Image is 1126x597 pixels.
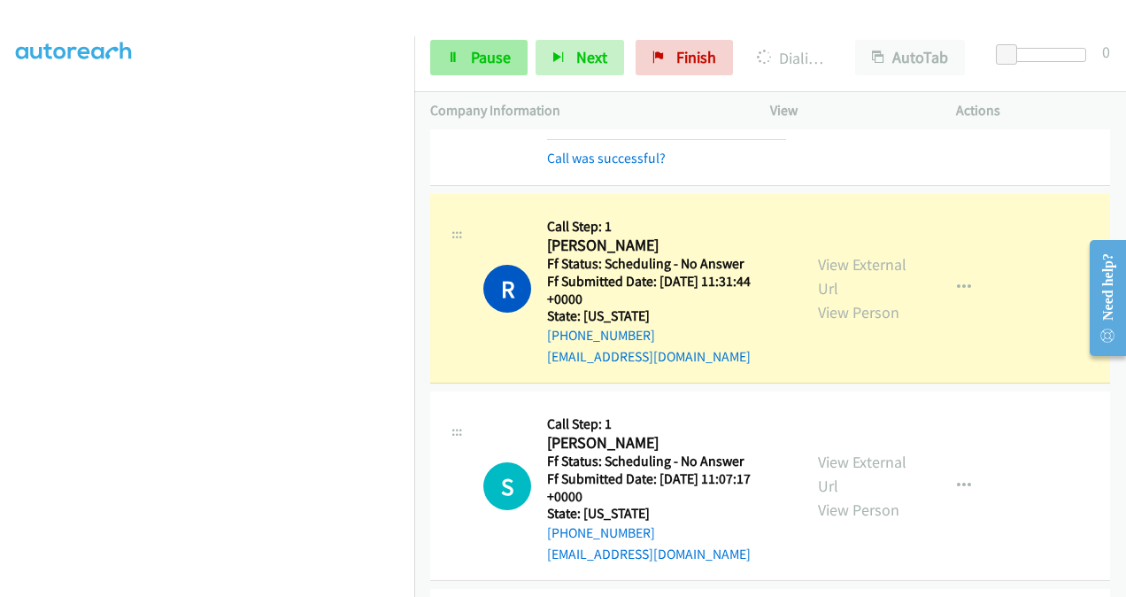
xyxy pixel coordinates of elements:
h1: R [483,265,531,313]
a: [EMAIL_ADDRESS][DOMAIN_NAME] [547,546,751,562]
h2: [PERSON_NAME] [547,433,786,454]
a: View Person [818,302,899,322]
span: Pause [471,47,511,67]
a: Finish [636,40,733,75]
h5: Ff Submitted Date: [DATE] 11:31:44 +0000 [547,273,786,307]
a: [EMAIL_ADDRESS][DOMAIN_NAME] [547,112,751,129]
button: AutoTab [855,40,965,75]
a: [PHONE_NUMBER] [547,327,655,344]
div: 0 [1102,40,1110,64]
span: Finish [676,47,716,67]
a: View External Url [818,254,906,298]
p: View [770,100,924,121]
h5: Ff Status: Scheduling - No Answer [547,453,786,470]
p: Dialing [PERSON_NAME] [757,46,823,70]
h2: [PERSON_NAME] [547,236,786,256]
a: Call was successful? [547,150,666,167]
a: [EMAIL_ADDRESS][DOMAIN_NAME] [547,348,751,365]
button: Next [536,40,624,75]
h5: Call Step: 1 [547,415,786,433]
h5: Ff Status: Scheduling - No Answer [547,255,786,273]
h5: Ff Submitted Date: [DATE] 11:07:17 +0000 [547,470,786,505]
a: [PHONE_NUMBER] [547,524,655,541]
h5: Call Step: 1 [547,218,786,236]
p: Company Information [430,100,738,121]
a: Pause [430,40,528,75]
iframe: Resource Center [1076,228,1126,368]
a: View External Url [818,452,906,496]
a: View Person [818,500,899,520]
h5: State: [US_STATE] [547,307,786,325]
p: Actions [956,100,1110,121]
span: Next [576,47,607,67]
h1: S [483,462,531,510]
h5: State: [US_STATE] [547,505,786,523]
